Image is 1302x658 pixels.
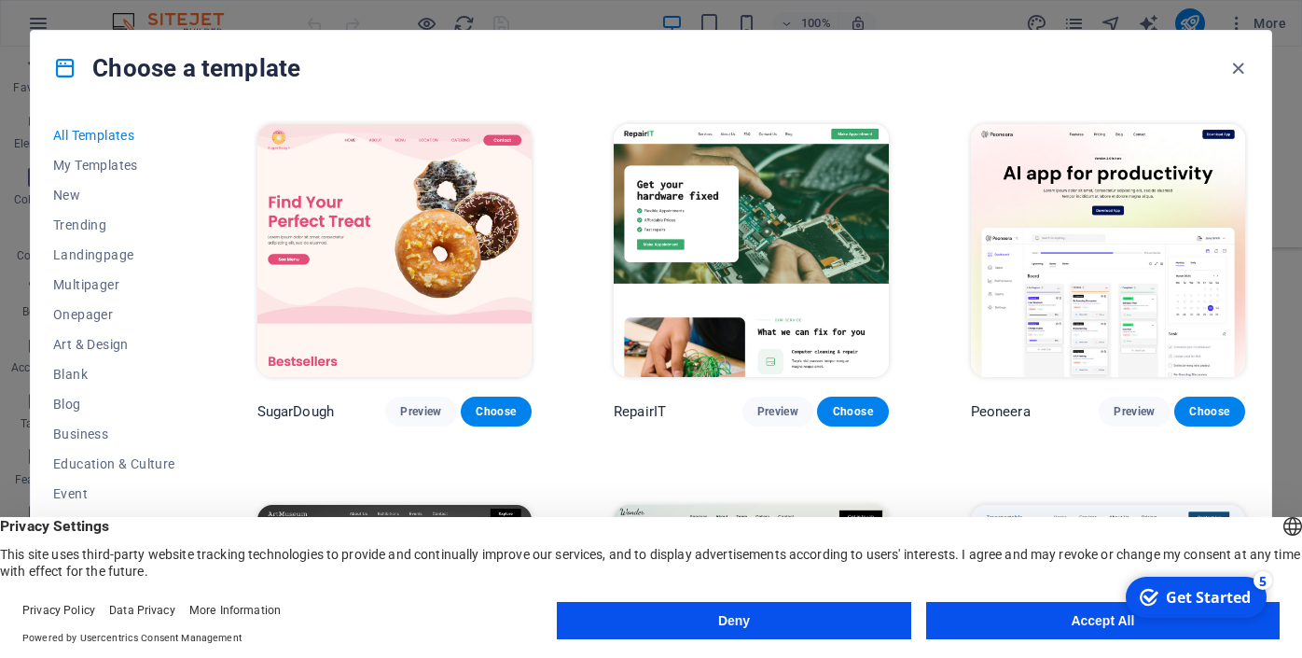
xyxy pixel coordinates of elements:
[1114,404,1155,419] span: Preview
[53,479,175,509] button: Event
[53,337,175,352] span: Art & Design
[53,240,175,270] button: Landingpage
[614,402,666,421] p: RepairIT
[53,270,175,300] button: Multipager
[476,404,517,419] span: Choose
[53,210,175,240] button: Trending
[53,397,175,412] span: Blog
[53,307,175,322] span: Onepager
[614,124,888,377] img: RepairIT
[53,277,175,292] span: Multipager
[53,367,175,382] span: Blank
[53,359,175,389] button: Blank
[53,300,175,329] button: Onepager
[53,247,175,262] span: Landingpage
[53,217,175,232] span: Trending
[53,419,175,449] button: Business
[53,150,175,180] button: My Templates
[1099,397,1170,427] button: Preview
[53,516,175,531] span: Gastronomy
[257,402,334,421] p: SugarDough
[757,404,798,419] span: Preview
[53,53,300,83] h4: Choose a template
[53,456,175,471] span: Education & Culture
[1174,397,1245,427] button: Choose
[971,402,1031,421] p: Peoneera
[461,397,532,427] button: Choose
[742,397,813,427] button: Preview
[257,124,532,377] img: SugarDough
[817,397,888,427] button: Choose
[385,397,456,427] button: Preview
[53,486,175,501] span: Event
[971,124,1245,377] img: Peoneera
[53,509,175,539] button: Gastronomy
[832,404,873,419] span: Choose
[53,329,175,359] button: Art & Design
[53,449,175,479] button: Education & Culture
[53,128,175,143] span: All Templates
[400,404,441,419] span: Preview
[53,427,175,441] span: Business
[1189,404,1230,419] span: Choose
[53,120,175,150] button: All Templates
[53,158,175,173] span: My Templates
[53,188,175,203] span: New
[1115,569,1274,625] iframe: To enrich screen reader interactions, please activate Accessibility in Grammarly extension settings
[53,180,175,210] button: New
[53,389,175,419] button: Blog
